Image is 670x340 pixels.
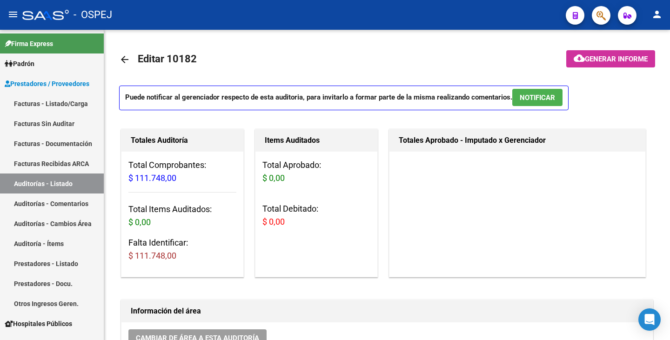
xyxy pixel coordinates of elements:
span: NOTIFICAR [520,93,555,102]
h3: Total Comprobantes: [128,159,236,185]
mat-icon: person [651,9,663,20]
h1: Información del área [131,304,643,319]
span: $ 111.748,00 [128,251,176,260]
button: Generar informe [566,50,655,67]
span: Generar informe [585,55,648,63]
span: Firma Express [5,39,53,49]
span: Padrón [5,59,34,69]
div: Open Intercom Messenger [638,308,661,331]
span: $ 0,00 [262,217,285,227]
p: Puede notificar al gerenciador respecto de esta auditoria, para invitarlo a formar parte de la mi... [119,86,569,110]
button: NOTIFICAR [512,89,563,106]
h3: Total Aprobado: [262,159,370,185]
span: Editar 10182 [138,53,197,65]
mat-icon: menu [7,9,19,20]
span: $ 111.748,00 [128,173,176,183]
span: - OSPEJ [74,5,112,25]
mat-icon: cloud_download [574,53,585,64]
h1: Items Auditados [265,133,368,148]
span: $ 0,00 [262,173,285,183]
h1: Totales Auditoría [131,133,234,148]
h3: Total Debitado: [262,202,370,228]
h3: Total Items Auditados: [128,203,236,229]
h3: Falta Identificar: [128,236,236,262]
span: Prestadores / Proveedores [5,79,89,89]
span: Hospitales Públicos [5,319,72,329]
mat-icon: arrow_back [119,54,130,65]
h1: Totales Aprobado - Imputado x Gerenciador [399,133,636,148]
span: $ 0,00 [128,217,151,227]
